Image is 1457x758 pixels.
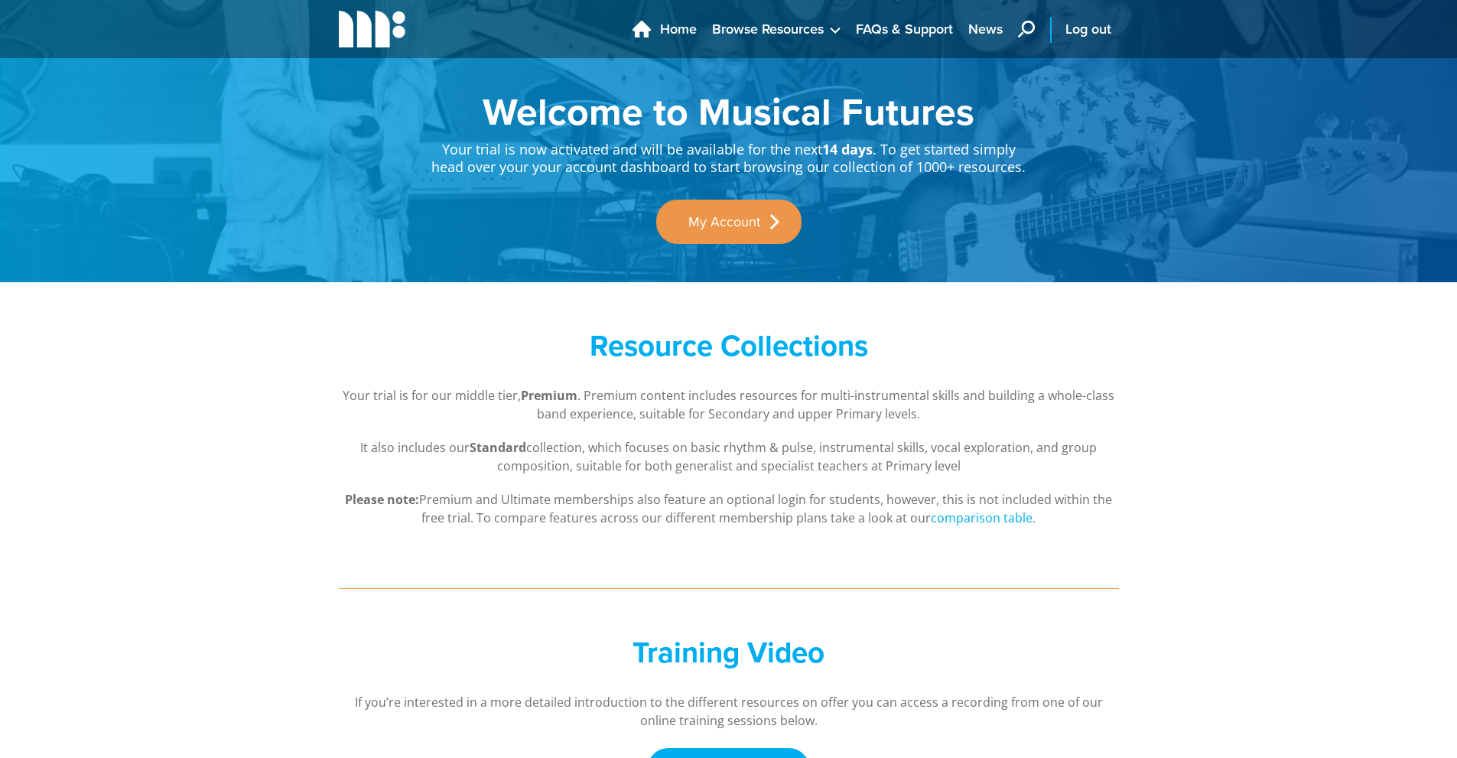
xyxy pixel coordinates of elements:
[470,439,526,456] strong: Standard
[931,509,1033,527] a: comparison table
[339,693,1119,730] p: If you’re interested in a more detailed introduction to the different resources on offer you can ...
[822,140,873,158] strong: 14 days
[431,130,1027,177] p: Your trial is now activated and will be available for the next . To get started simply head over ...
[968,19,1003,40] span: News
[712,19,824,40] span: Browse Resources
[660,19,697,40] span: Home
[431,635,1027,670] h2: Training Video
[339,438,1119,475] p: It also includes our collection, which focuses on basic rhythm & pulse, instrumental skills, voca...
[339,386,1119,423] p: Your trial is for our middle tier, . Premium content includes resources for multi-instrumental sk...
[856,19,953,40] span: FAQs & Support
[656,200,802,244] a: My Account
[1065,19,1111,40] span: Log out
[345,491,419,508] strong: Please note:
[431,92,1027,130] h1: Welcome to Musical Futures
[521,387,577,404] strong: Premium
[339,490,1119,527] p: Premium and Ultimate memberships also feature an optional login for students, however, this is no...
[431,328,1027,363] h2: Resource Collections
